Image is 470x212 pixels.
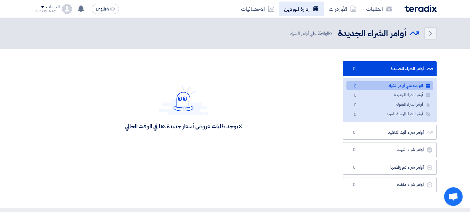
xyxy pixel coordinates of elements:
[351,102,359,108] span: 0
[404,5,437,12] img: Teradix logo
[350,182,358,188] span: 0
[343,142,437,157] a: أوامر شراء انتهت0
[351,83,359,90] span: 0
[343,160,437,175] a: أوامر شراء تم رفضها0
[361,2,397,16] a: الطلبات
[290,30,333,37] span: الموافقة علي أوامر الشراء
[33,10,60,13] div: [PERSON_NAME]
[279,2,324,16] a: إدارة الموردين
[351,92,359,99] span: 0
[96,7,109,11] span: English
[159,85,208,115] img: Hello
[346,81,433,90] a: الموافقة علي أوامر الشراء
[46,5,59,10] div: الحساب
[346,110,433,119] a: أوامر الشراء المرسلة للمورد
[338,28,406,40] h2: أوامر الشراء الجديدة
[343,125,437,140] a: أوامر شراء قيد التنفيذ0
[92,4,119,14] button: English
[62,4,72,14] img: profile_test.png
[350,147,358,153] span: 0
[236,2,279,16] a: الاحصائيات
[343,61,437,76] a: أوامر الشراء الجديدة0
[329,30,332,37] span: 0
[346,100,433,109] a: أوامر الشراء المقبولة
[350,129,358,136] span: 0
[350,164,358,171] span: 0
[350,66,358,72] span: 0
[343,177,437,192] a: أوامر شراء ملغية0
[444,187,463,206] a: Open chat
[125,123,242,130] div: لا يوجد طلبات عروض أسعار جديدة هنا في الوقت الحالي
[351,112,359,118] span: 0
[346,91,433,100] a: أوامر الشراء الجديدة
[324,2,361,16] a: الأوردرات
